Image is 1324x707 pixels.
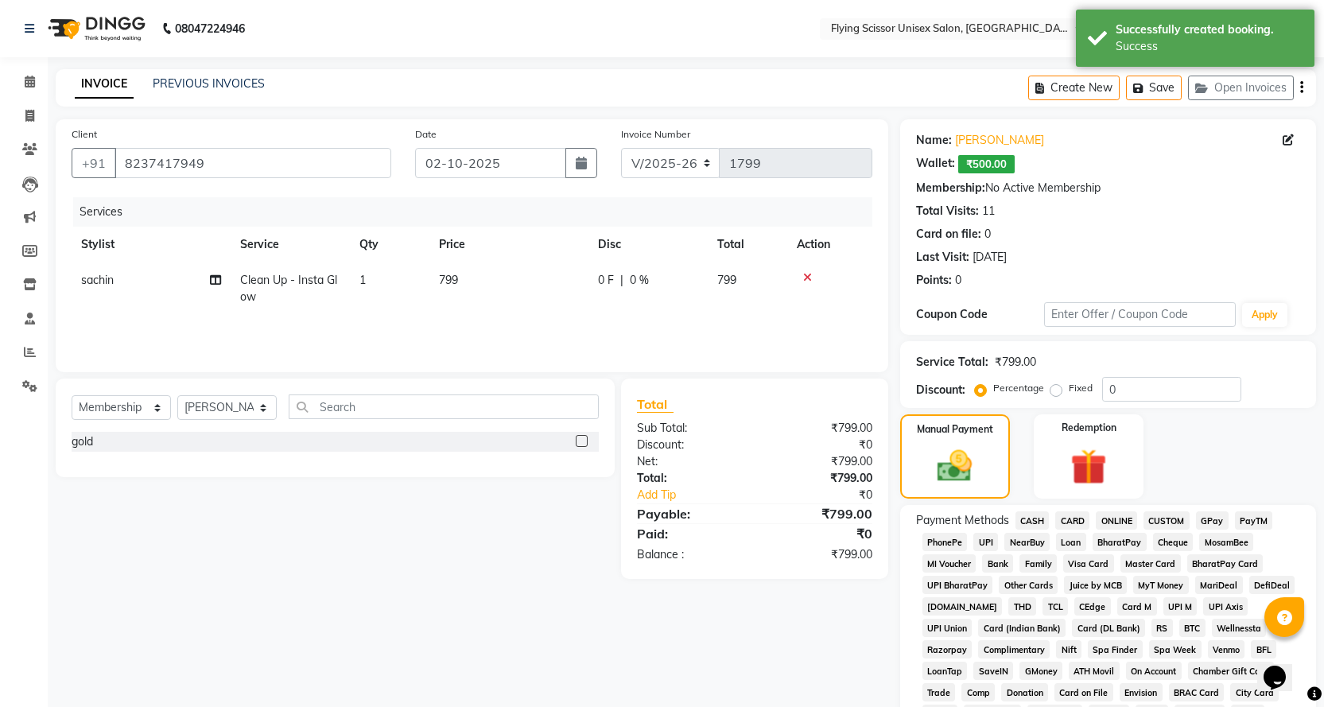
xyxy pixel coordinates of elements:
[1069,381,1093,395] label: Fixed
[625,420,755,437] div: Sub Total:
[787,227,872,262] th: Action
[978,619,1066,637] span: Card (Indian Bank)
[625,504,755,523] div: Payable:
[1235,511,1273,530] span: PayTM
[439,273,458,287] span: 799
[916,306,1044,323] div: Coupon Code
[1059,445,1118,489] img: _gift.svg
[72,148,116,178] button: +91
[1044,302,1237,327] input: Enter Offer / Coupon Code
[982,554,1013,573] span: Bank
[1117,597,1157,616] span: Card M
[916,382,965,398] div: Discount:
[588,227,708,262] th: Disc
[776,487,884,503] div: ₹0
[1072,619,1145,637] span: Card (DL Bank)
[916,180,1300,196] div: No Active Membership
[917,422,993,437] label: Manual Payment
[415,127,437,142] label: Date
[1249,576,1295,594] span: DefiDeal
[429,227,588,262] th: Price
[982,203,995,219] div: 11
[625,487,776,503] a: Add Tip
[916,132,952,149] div: Name:
[630,272,649,289] span: 0 %
[916,155,955,173] div: Wallet:
[240,273,337,304] span: Clean Up - Insta Glow
[755,524,884,543] div: ₹0
[916,512,1009,529] span: Payment Methods
[1043,597,1068,616] span: TCL
[72,127,97,142] label: Client
[973,662,1013,680] span: SaveIN
[955,272,961,289] div: 0
[625,437,755,453] div: Discount:
[1062,421,1116,435] label: Redemption
[637,396,674,413] span: Total
[1251,640,1276,658] span: BFL
[350,227,429,262] th: Qty
[1199,533,1253,551] span: MosamBee
[1096,511,1137,530] span: ONLINE
[625,524,755,543] div: Paid:
[1063,554,1114,573] span: Visa Card
[995,354,1036,371] div: ₹799.00
[922,619,973,637] span: UPI Union
[625,470,755,487] div: Total:
[1188,662,1275,680] span: Chamber Gift Card
[755,420,884,437] div: ₹799.00
[1088,640,1143,658] span: Spa Finder
[755,546,884,563] div: ₹799.00
[621,127,690,142] label: Invoice Number
[916,226,981,243] div: Card on file:
[72,433,93,450] div: gold
[75,70,134,99] a: INVOICE
[1120,683,1163,701] span: Envision
[916,272,952,289] div: Points:
[1195,576,1243,594] span: MariDeal
[1212,619,1267,637] span: Wellnessta
[1187,554,1264,573] span: BharatPay Card
[955,132,1044,149] a: [PERSON_NAME]
[175,6,245,51] b: 08047224946
[1019,662,1062,680] span: GMoney
[755,453,884,470] div: ₹799.00
[1179,619,1206,637] span: BTC
[755,470,884,487] div: ₹799.00
[1151,619,1173,637] span: RS
[973,249,1007,266] div: [DATE]
[1163,597,1198,616] span: UPI M
[922,533,968,551] span: PhonePe
[926,446,983,486] img: _cash.svg
[922,576,993,594] span: UPI BharatPay
[922,662,968,680] span: LoanTap
[1056,640,1081,658] span: Nift
[973,533,998,551] span: UPI
[1019,554,1057,573] span: Family
[916,180,985,196] div: Membership:
[1056,533,1086,551] span: Loan
[1116,21,1303,38] div: Successfully created booking.
[1133,576,1189,594] span: MyT Money
[1069,662,1120,680] span: ATH Movil
[1149,640,1202,658] span: Spa Week
[81,273,114,287] span: sachin
[961,683,995,701] span: Comp
[72,227,231,262] th: Stylist
[1064,576,1127,594] span: Juice by MCB
[999,576,1058,594] span: Other Cards
[289,394,599,419] input: Search
[1196,511,1229,530] span: GPay
[73,197,884,227] div: Services
[916,203,979,219] div: Total Visits:
[1093,533,1147,551] span: BharatPay
[625,453,755,470] div: Net:
[922,640,973,658] span: Razorpay
[755,437,884,453] div: ₹0
[1126,76,1182,100] button: Save
[1120,554,1181,573] span: Master Card
[993,381,1044,395] label: Percentage
[620,272,623,289] span: |
[1028,76,1120,100] button: Create New
[1001,683,1048,701] span: Donation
